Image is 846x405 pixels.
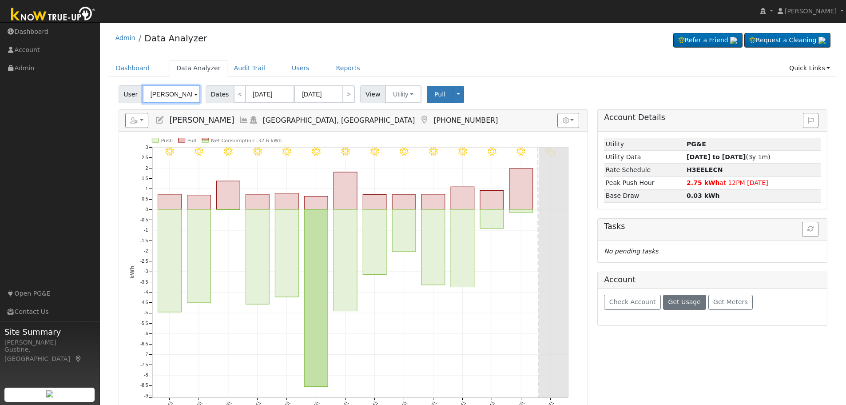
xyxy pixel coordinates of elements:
[604,138,685,151] td: Utility
[158,209,181,312] rect: onclick=""
[145,186,148,191] text: 1
[427,86,453,103] button: Pull
[360,85,385,103] span: View
[4,345,95,364] div: Gustine, [GEOGRAPHIC_DATA]
[803,113,818,128] button: Issue History
[145,207,148,212] text: 0
[246,194,269,209] rect: onclick=""
[663,295,706,310] button: Get Usage
[304,209,328,387] rect: onclick=""
[802,222,818,237] button: Refresh
[818,37,826,44] img: retrieve
[275,193,298,209] rect: onclick=""
[206,85,234,103] span: Dates
[211,138,282,144] text: Net Consumption -32.6 kWh
[170,60,227,76] a: Data Analyzer
[342,85,355,103] a: >
[363,195,386,210] rect: onclick=""
[144,269,148,274] text: -3
[142,197,148,202] text: 0.5
[604,295,661,310] button: Check Account
[109,60,157,76] a: Dashboard
[144,33,207,44] a: Data Analyzer
[187,209,211,303] rect: onclick=""
[334,172,357,209] rect: onclick=""
[400,147,409,156] i: 9/13 - Clear
[46,390,53,397] img: retrieve
[604,189,685,202] td: Base Draw
[140,342,148,347] text: -6.5
[143,85,200,103] input: Select a User
[145,145,148,150] text: 3
[687,153,771,160] span: (3y 1m)
[187,138,196,144] text: Pull
[282,147,291,156] i: 9/09 - Clear
[385,85,421,103] button: Utility
[609,298,656,305] span: Check Account
[224,147,233,156] i: 9/07 - Clear
[604,164,685,176] td: Rate Schedule
[140,259,148,264] text: -2.5
[187,195,211,209] rect: onclick=""
[155,116,165,124] a: Edit User (21987)
[480,209,504,229] rect: onclick=""
[708,295,753,310] button: Get Meters
[370,147,379,156] i: 9/12 - Clear
[165,147,174,156] i: 9/05 - Clear
[604,222,821,231] h5: Tasks
[239,116,249,124] a: Multi-Series Graph
[451,209,474,287] rect: onclick=""
[782,60,837,76] a: Quick Links
[434,91,445,98] span: Pull
[144,249,148,253] text: -2
[730,37,737,44] img: retrieve
[144,331,148,336] text: -6
[140,321,148,326] text: -5.5
[516,147,525,156] i: 9/17 - Clear
[263,116,415,124] span: [GEOGRAPHIC_DATA], [GEOGRAPHIC_DATA]
[253,147,262,156] i: 9/08 - Clear
[509,209,533,213] rect: onclick=""
[673,33,743,48] a: Refer a Friend
[487,147,496,156] i: 9/16 - Clear
[713,298,748,305] span: Get Meters
[169,116,234,124] span: [PERSON_NAME]
[216,209,240,210] rect: onclick=""
[334,209,357,311] rect: onclick=""
[687,140,706,148] strong: ID: 15082458, authorized: 09/27/24
[119,85,143,103] span: User
[421,209,445,285] rect: onclick=""
[392,195,416,209] rect: onclick=""
[604,248,658,255] i: No pending tasks
[75,355,83,362] a: Map
[249,116,258,124] a: Login As (last 09/03/2025 7:06:02 PM)
[687,179,720,186] strong: 2.75 kWh
[429,147,438,156] i: 9/14 - Clear
[744,33,830,48] a: Request a Cleaning
[246,209,269,304] rect: onclick=""
[140,238,148,243] text: -1.5
[687,166,723,173] strong: W
[433,116,498,124] span: [PHONE_NUMBER]
[341,147,350,156] i: 9/11 - Clear
[604,151,685,164] td: Utility Data
[304,196,328,209] rect: onclick=""
[392,209,416,252] rect: onclick=""
[195,147,203,156] i: 9/06 - Clear
[458,147,467,156] i: 9/15 - Clear
[158,194,181,209] rect: onclick=""
[227,60,272,76] a: Audit Trail
[161,138,173,144] text: Push
[4,338,95,347] div: [PERSON_NAME]
[140,217,148,222] text: -0.5
[604,176,685,189] td: Peak Push Hour
[144,373,148,378] text: -8
[421,194,445,209] rect: onclick=""
[668,298,701,305] span: Get Usage
[312,147,321,156] i: 9/10 - MostlyClear
[140,280,148,285] text: -3.5
[234,85,246,103] a: <
[142,176,148,181] text: 1.5
[4,326,95,338] span: Site Summary
[685,176,821,189] td: at 12PM [DATE]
